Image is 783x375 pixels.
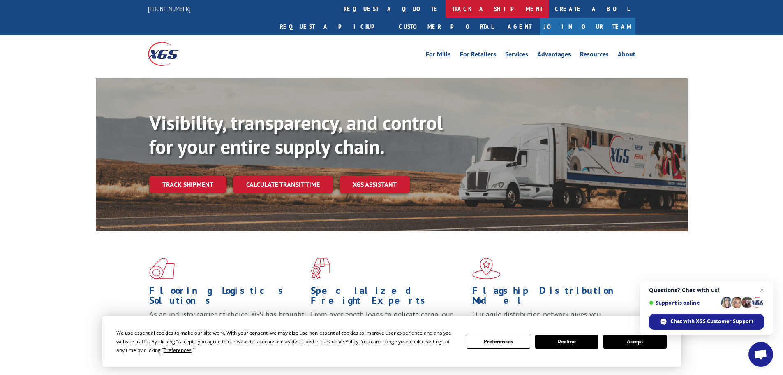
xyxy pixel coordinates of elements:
img: xgs-icon-focused-on-flooring-red [311,258,330,279]
span: Close chat [757,285,767,295]
span: Support is online [649,300,718,306]
div: Chat with XGS Customer Support [649,314,764,330]
button: Accept [603,335,667,349]
a: Agent [499,18,540,35]
button: Decline [535,335,598,349]
a: Track shipment [149,176,226,193]
div: Open chat [748,342,773,367]
a: Calculate transit time [233,176,333,193]
a: Advantages [537,51,571,60]
span: Questions? Chat with us! [649,287,764,293]
p: From overlength loads to delicate cargo, our experienced staff knows the best way to move your fr... [311,310,466,346]
div: Cookie Consent Prompt [102,316,681,367]
img: xgs-icon-flagship-distribution-model-red [472,258,501,279]
span: As an industry carrier of choice, XGS has brought innovation and dedication to flooring logistics... [149,310,304,339]
img: xgs-icon-total-supply-chain-intelligence-red [149,258,175,279]
span: Preferences [164,347,192,354]
h1: Flagship Distribution Model [472,286,628,310]
b: Visibility, transparency, and control for your entire supply chain. [149,110,443,159]
span: Chat with XGS Customer Support [670,318,753,325]
h1: Specialized Freight Experts [311,286,466,310]
a: [PHONE_NUMBER] [148,5,191,13]
a: Services [505,51,528,60]
a: Customer Portal [393,18,499,35]
span: Our agile distribution network gives you nationwide inventory management on demand. [472,310,624,329]
h1: Flooring Logistics Solutions [149,286,305,310]
span: Cookie Policy [328,338,358,345]
a: XGS ASSISTANT [340,176,410,193]
div: We use essential cookies to make our site work. With your consent, we may also use non-essential ... [116,328,457,354]
button: Preferences [467,335,530,349]
a: Resources [580,51,609,60]
a: About [618,51,635,60]
a: Request a pickup [274,18,393,35]
a: For Retailers [460,51,496,60]
a: For Mills [426,51,451,60]
a: Join Our Team [540,18,635,35]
